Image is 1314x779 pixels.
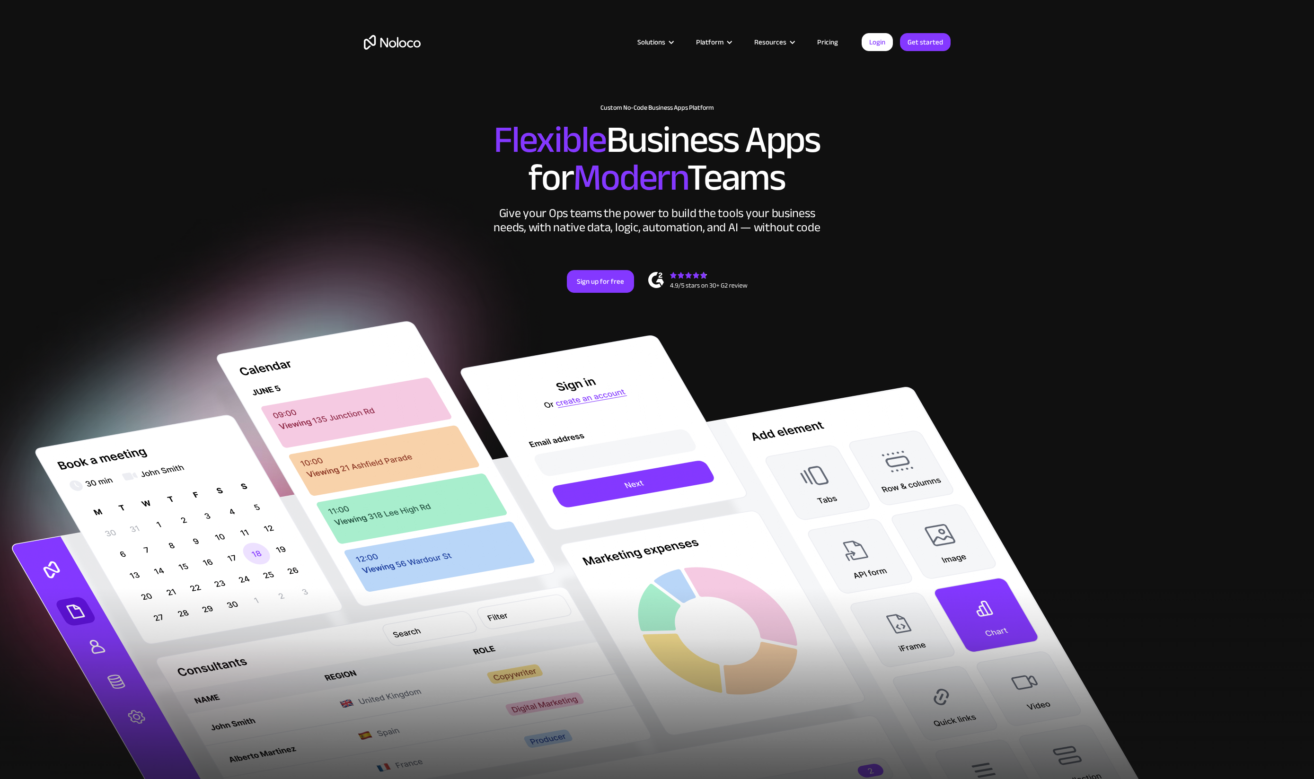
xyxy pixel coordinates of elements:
[862,33,893,51] a: Login
[492,206,823,235] div: Give your Ops teams the power to build the tools your business needs, with native data, logic, au...
[364,35,421,50] a: home
[573,142,687,213] span: Modern
[754,36,786,48] div: Resources
[805,36,850,48] a: Pricing
[567,270,634,293] a: Sign up for free
[364,121,951,197] h2: Business Apps for Teams
[626,36,684,48] div: Solutions
[696,36,723,48] div: Platform
[684,36,742,48] div: Platform
[364,104,951,112] h1: Custom No-Code Business Apps Platform
[494,105,606,175] span: Flexible
[900,33,951,51] a: Get started
[637,36,665,48] div: Solutions
[742,36,805,48] div: Resources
